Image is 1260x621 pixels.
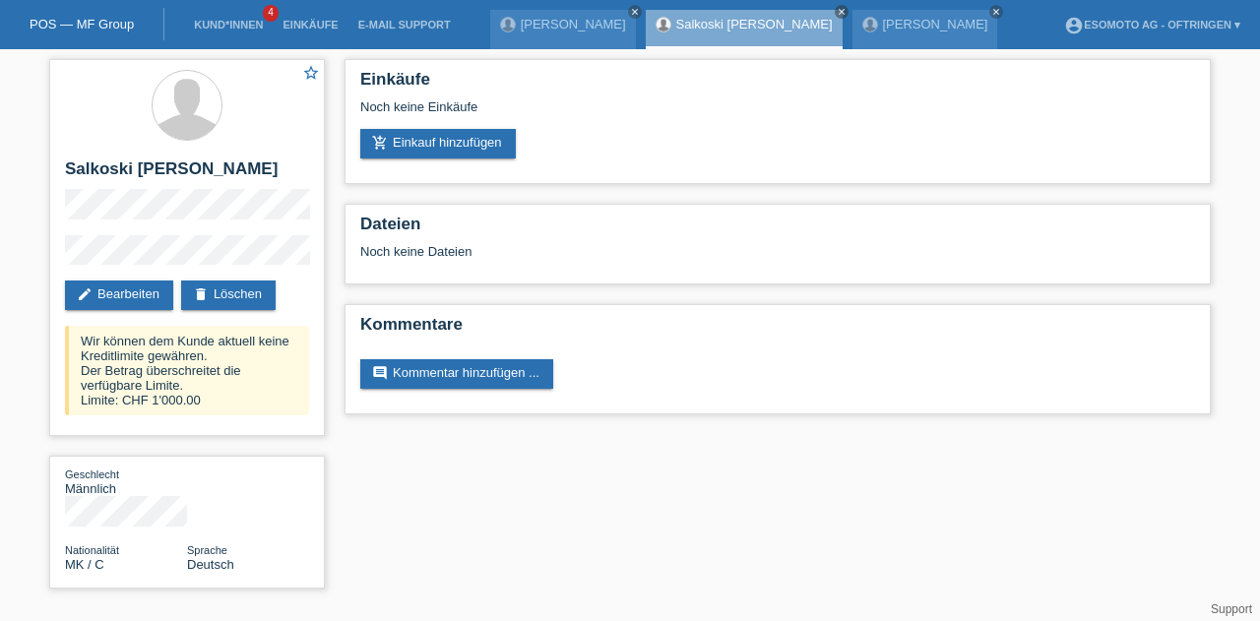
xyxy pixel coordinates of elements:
[65,326,309,415] div: Wir können dem Kunde aktuell keine Kreditlimite gewähren. Der Betrag überschreitet die verfügbare...
[360,70,1195,99] h2: Einkäufe
[628,5,642,19] a: close
[837,7,847,17] i: close
[30,17,134,31] a: POS — MF Group
[360,215,1195,244] h2: Dateien
[65,544,119,556] span: Nationalität
[372,135,388,151] i: add_shopping_cart
[65,557,104,572] span: Mazedonien / C / 18.12.2006
[835,5,849,19] a: close
[302,64,320,82] i: star_border
[65,280,173,310] a: editBearbeiten
[1211,602,1252,616] a: Support
[181,280,276,310] a: deleteLöschen
[65,466,187,496] div: Männlich
[65,468,119,480] span: Geschlecht
[302,64,320,85] a: star_border
[348,19,461,31] a: E-Mail Support
[77,286,93,302] i: edit
[989,5,1003,19] a: close
[991,7,1001,17] i: close
[1054,19,1250,31] a: account_circleEsomoto AG - Oftringen ▾
[630,7,640,17] i: close
[193,286,209,302] i: delete
[360,315,1195,344] h2: Kommentare
[187,557,234,572] span: Deutsch
[360,129,516,158] a: add_shopping_cartEinkauf hinzufügen
[372,365,388,381] i: comment
[883,17,988,31] a: [PERSON_NAME]
[360,99,1195,129] div: Noch keine Einkäufe
[263,5,279,22] span: 4
[65,159,309,189] h2: Salkoski [PERSON_NAME]
[521,17,626,31] a: [PERSON_NAME]
[1064,16,1084,35] i: account_circle
[184,19,273,31] a: Kund*innen
[360,359,553,389] a: commentKommentar hinzufügen ...
[360,244,962,259] div: Noch keine Dateien
[187,544,227,556] span: Sprache
[676,17,833,31] a: Salkoski [PERSON_NAME]
[273,19,347,31] a: Einkäufe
